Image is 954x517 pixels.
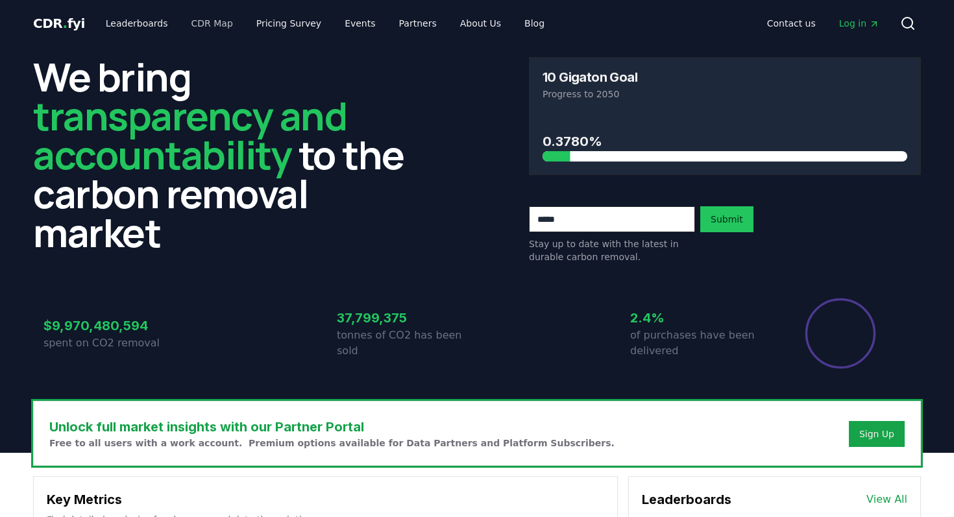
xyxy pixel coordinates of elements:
[49,437,615,450] p: Free to all users with a work account. Premium options available for Data Partners and Platform S...
[337,308,477,328] h3: 37,799,375
[33,89,347,181] span: transparency and accountability
[543,88,907,101] p: Progress to 2050
[700,206,753,232] button: Submit
[389,12,447,35] a: Partners
[33,57,425,252] h2: We bring to the carbon removal market
[757,12,890,35] nav: Main
[43,316,184,335] h3: $9,970,480,594
[543,132,907,151] h3: 0.3780%
[33,16,85,31] span: CDR fyi
[529,237,695,263] p: Stay up to date with the latest in durable carbon removal.
[642,490,731,509] h3: Leaderboards
[246,12,332,35] a: Pricing Survey
[839,17,879,30] span: Log in
[181,12,243,35] a: CDR Map
[757,12,826,35] a: Contact us
[630,308,770,328] h3: 2.4%
[47,490,604,509] h3: Key Metrics
[95,12,555,35] nav: Main
[334,12,385,35] a: Events
[859,427,894,440] a: Sign Up
[95,12,178,35] a: Leaderboards
[829,12,890,35] a: Log in
[866,492,907,507] a: View All
[543,71,637,84] h3: 10 Gigaton Goal
[514,12,555,35] a: Blog
[33,14,85,32] a: CDR.fyi
[630,328,770,359] p: of purchases have been delivered
[849,421,905,447] button: Sign Up
[49,417,615,437] h3: Unlock full market insights with our Partner Portal
[337,328,477,359] p: tonnes of CO2 has been sold
[804,297,877,370] div: Percentage of sales delivered
[43,335,184,351] p: spent on CO2 removal
[63,16,67,31] span: .
[450,12,511,35] a: About Us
